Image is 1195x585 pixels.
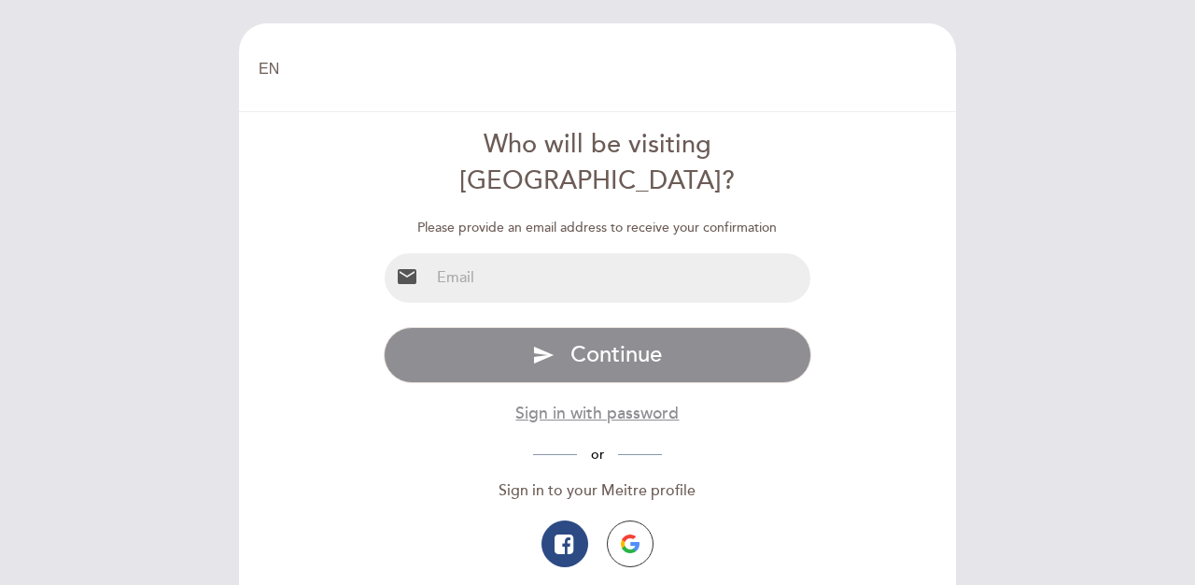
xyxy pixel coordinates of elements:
[396,265,418,288] i: email
[577,447,618,463] span: or
[570,341,662,368] span: Continue
[384,480,812,502] div: Sign in to your Meitre profile
[384,127,812,200] div: Who will be visiting [GEOGRAPHIC_DATA]?
[621,535,640,553] img: icon-google.png
[429,253,811,303] input: Email
[532,344,555,366] i: send
[515,402,679,425] button: Sign in with password
[384,219,812,237] div: Please provide an email address to receive your confirmation
[384,327,812,383] button: send Continue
